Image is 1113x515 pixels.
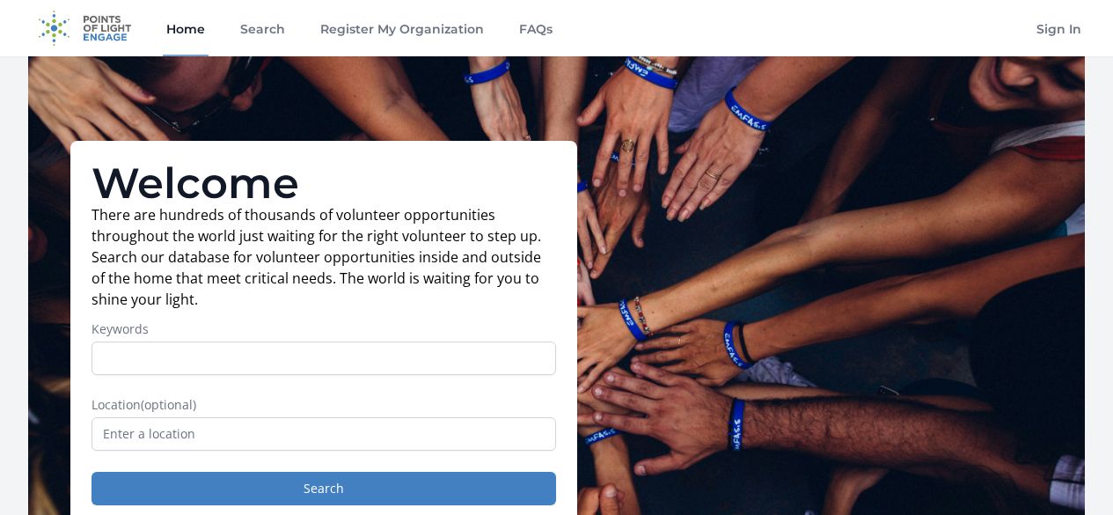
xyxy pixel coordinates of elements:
[141,396,196,413] span: (optional)
[92,472,556,505] button: Search
[92,162,556,204] h1: Welcome
[92,417,556,451] input: Enter a location
[92,396,556,414] label: Location
[92,204,556,310] p: There are hundreds of thousands of volunteer opportunities throughout the world just waiting for ...
[92,320,556,338] label: Keywords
